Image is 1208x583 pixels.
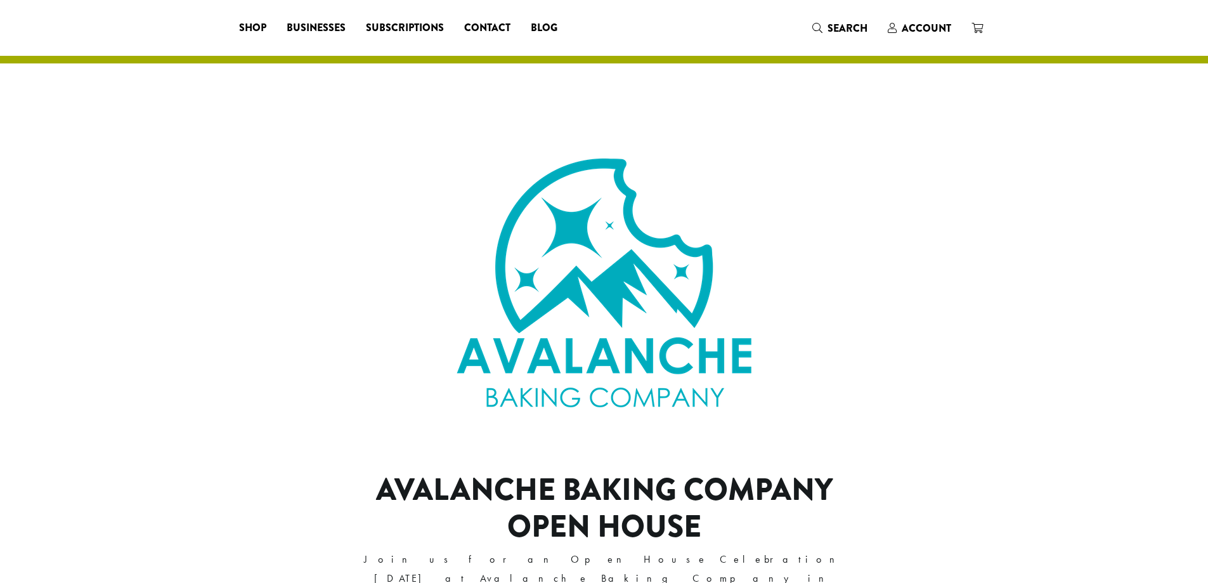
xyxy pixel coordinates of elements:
[333,472,875,545] h1: Avalanche Baking Company Open House
[287,20,346,36] span: Businesses
[239,20,266,36] span: Shop
[366,20,444,36] span: Subscriptions
[229,18,276,38] a: Shop
[828,21,867,36] span: Search
[531,20,557,36] span: Blog
[464,20,510,36] span: Contact
[902,21,951,36] span: Account
[802,18,878,39] a: Search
